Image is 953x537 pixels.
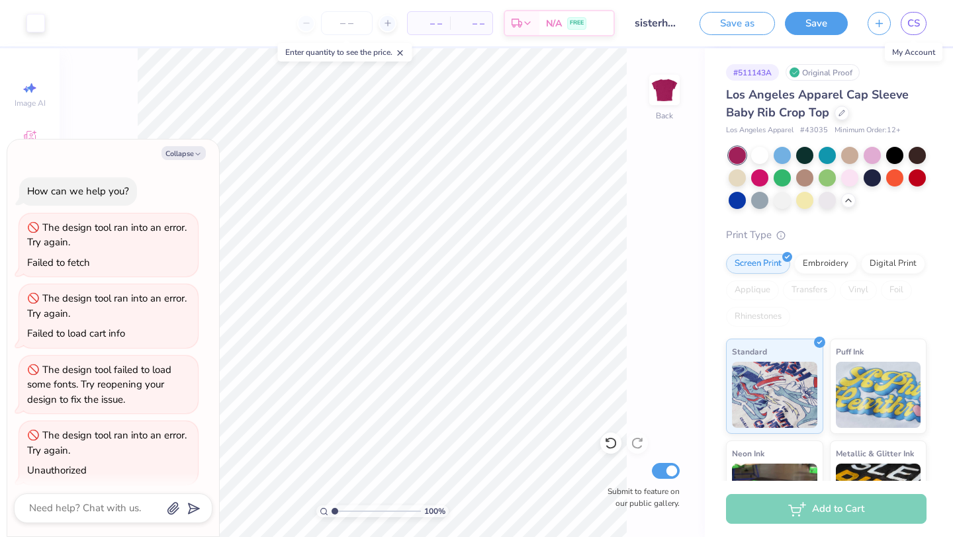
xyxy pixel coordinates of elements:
[321,11,373,35] input: – –
[836,345,864,358] span: Puff Ink
[840,280,877,300] div: Vinyl
[901,12,927,35] a: CS
[458,17,484,30] span: – –
[732,464,817,530] img: Neon Ink
[27,185,129,198] div: How can we help you?
[161,146,206,160] button: Collapse
[885,43,942,62] div: My Account
[546,17,562,30] span: N/A
[836,464,921,530] img: Metallic & Glitter Ink
[861,254,925,274] div: Digital Print
[836,362,921,428] img: Puff Ink
[27,464,87,477] div: Unauthorized
[15,98,46,108] span: Image AI
[27,327,125,340] div: Failed to load cart info
[726,87,909,120] span: Los Angeles Apparel Cap Sleeve Baby Rib Crop Top
[278,43,412,62] div: Enter quantity to see the price.
[726,227,927,243] div: Print Type
[800,125,828,136] span: # 43035
[786,64,860,81] div: Original Proof
[27,221,187,249] div: The design tool ran into an error. Try again.
[726,64,779,81] div: # 511143A
[27,292,187,320] div: The design tool ran into an error. Try again.
[732,345,767,358] span: Standard
[836,446,914,460] span: Metallic & Glitter Ink
[416,17,442,30] span: – –
[600,485,680,509] label: Submit to feature on our public gallery.
[625,10,690,36] input: Untitled Design
[794,254,857,274] div: Embroidery
[27,429,187,457] div: The design tool ran into an error. Try again.
[835,125,901,136] span: Minimum Order: 12 +
[700,12,775,35] button: Save as
[726,125,794,136] span: Los Angeles Apparel
[881,280,912,300] div: Foil
[651,77,678,103] img: Back
[732,446,764,460] span: Neon Ink
[783,280,836,300] div: Transfers
[726,280,779,300] div: Applique
[726,307,790,327] div: Rhinestones
[907,16,920,31] span: CS
[27,363,171,406] div: The design tool failed to load some fonts. Try reopening your design to fix the issue.
[732,362,817,428] img: Standard
[27,256,90,269] div: Failed to fetch
[726,254,790,274] div: Screen Print
[785,12,848,35] button: Save
[570,19,584,28] span: FREE
[424,505,445,517] span: 100 %
[656,110,673,122] div: Back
